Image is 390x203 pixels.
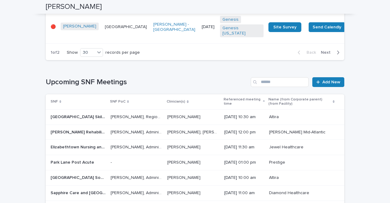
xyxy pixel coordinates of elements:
p: [DATE] 11:00 am [224,190,264,196]
span: Add New [322,80,340,84]
a: [PERSON_NAME] - [GEOGRAPHIC_DATA] [153,22,197,32]
p: Park Lane Post Acute [51,159,95,165]
span: Send Calendly [313,24,341,30]
p: Referenced meeting time [224,96,261,107]
p: [PERSON_NAME], Administrator [111,174,164,180]
p: Roosevelt Rehabilitation and Healthcare Center [51,129,107,135]
p: Prestige [269,159,286,165]
tr: [GEOGRAPHIC_DATA] Skilled Nursing and Rehabilitation Center[GEOGRAPHIC_DATA] Skilled Nursing and ... [46,109,344,125]
p: [DATE] 12:00 pm [224,130,264,135]
input: Search [251,77,309,87]
div: 30 [80,49,95,56]
p: [DATE] [202,24,215,30]
p: Natasha Swygert-Williams, Erich Gottwald [167,129,221,135]
p: [PERSON_NAME], Administrator [111,143,164,150]
p: Altira [269,113,280,120]
p: [DATE] 10:00 am [224,175,264,180]
p: Diamond Healthcare [269,189,310,196]
a: Site Survey [268,22,301,32]
tr: Park Lane Post AcutePark Lane Post Acute -- [PERSON_NAME][PERSON_NAME] [DATE] 01:00 pmPrestigePre... [46,155,344,170]
span: Site Survey [273,25,296,29]
p: [PERSON_NAME] [167,159,202,165]
span: Next [321,50,334,55]
h1: Upcoming SNF Meetings [46,78,248,87]
p: Yisroel Eichenblatt, Administrator [111,189,164,196]
p: [PERSON_NAME] [167,143,202,150]
tr: Sapphire Care and [GEOGRAPHIC_DATA]Sapphire Care and [GEOGRAPHIC_DATA] [PERSON_NAME], Administrat... [46,185,344,201]
button: Next [318,50,344,55]
p: [PERSON_NAME] [167,113,202,120]
tr: [PERSON_NAME] Rehabilitation and [GEOGRAPHIC_DATA][PERSON_NAME] Rehabilitation and [GEOGRAPHIC_DA... [46,125,344,140]
p: [GEOGRAPHIC_DATA] [105,24,148,30]
p: - [111,159,113,165]
p: records per page [105,50,140,55]
a: Genesis [222,17,239,22]
p: Brandi Branigan, Regional - Clinical, Sheila O'Gara, Administrator [111,113,164,120]
p: [PERSON_NAME] [167,189,202,196]
p: SNF [51,98,58,105]
a: [PERSON_NAME] [63,24,96,29]
button: Send Calendly [309,22,345,32]
p: Show [67,50,78,55]
p: SNF PoC [110,98,126,105]
h2: [PERSON_NAME] [46,2,102,11]
p: [DATE] 11:30 am [224,145,264,150]
a: Genesis [US_STATE] [222,26,261,36]
p: Elizabethtown Nursing and Rehabilitation [51,143,107,150]
p: Clinician(s) [167,98,185,105]
span: Back [303,50,316,55]
tr: [GEOGRAPHIC_DATA] South Skilled Nursing and Rehabilitation Center[GEOGRAPHIC_DATA] South Skilled ... [46,170,344,185]
p: Camp Hill Skilled Nursing and Rehabilitation Center [51,113,107,120]
p: [PERSON_NAME] [167,174,202,180]
a: Add New [312,77,344,87]
p: Bethlehem South Skilled Nursing and Rehabilitation Center [51,174,107,180]
tr: Elizabethtown Nursing and RehabilitationElizabethtown Nursing and Rehabilitation [PERSON_NAME], A... [46,140,344,155]
p: [DATE] 01:00 pm [224,160,264,165]
p: Altira [269,174,280,180]
p: Abigail Selman, Administrator [111,129,164,135]
p: Name (from Corporate parent) (from Facility) [268,96,331,107]
p: Jewel Healthcare [269,143,305,150]
p: [PERSON_NAME] Mid-Atlantic [269,129,327,135]
button: Back [293,50,318,55]
p: Sapphire Care and Rehab Center [51,189,107,196]
p: 🔴 [51,24,56,30]
p: [DATE] 10:30 am [224,114,264,120]
p: 1 of 2 [46,45,64,60]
